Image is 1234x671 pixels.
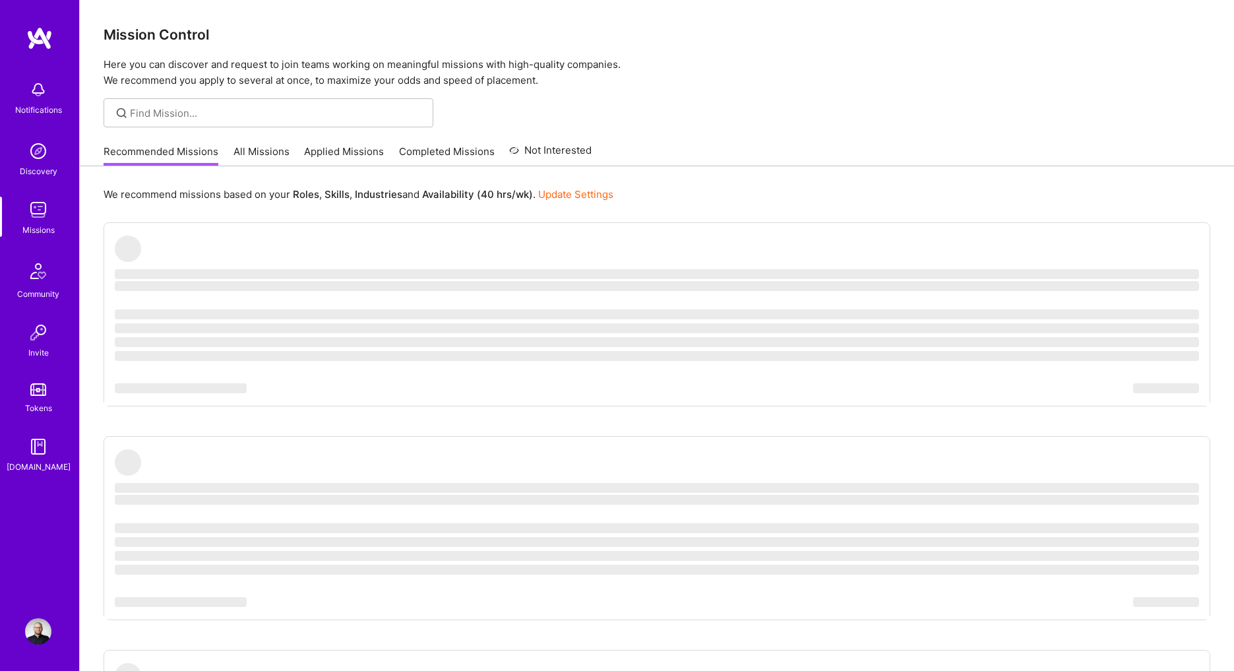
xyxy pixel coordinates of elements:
[25,618,51,645] img: User Avatar
[25,77,51,103] img: bell
[22,255,54,287] img: Community
[25,197,51,223] img: teamwork
[422,188,533,201] b: Availability (40 hrs/wk)
[7,460,71,474] div: [DOMAIN_NAME]
[22,223,55,237] div: Missions
[104,187,613,201] p: We recommend missions based on your , , and .
[509,143,592,166] a: Not Interested
[25,319,51,346] img: Invite
[293,188,319,201] b: Roles
[22,618,55,645] a: User Avatar
[399,144,495,166] a: Completed Missions
[25,401,52,415] div: Tokens
[30,383,46,396] img: tokens
[355,188,402,201] b: Industries
[304,144,384,166] a: Applied Missions
[104,57,1210,88] p: Here you can discover and request to join teams working on meaningful missions with high-quality ...
[114,106,129,121] i: icon SearchGrey
[28,346,49,360] div: Invite
[104,144,218,166] a: Recommended Missions
[25,138,51,164] img: discovery
[20,164,57,178] div: Discovery
[26,26,53,50] img: logo
[324,188,350,201] b: Skills
[17,287,59,301] div: Community
[25,433,51,460] img: guide book
[538,188,613,201] a: Update Settings
[104,26,1210,43] h3: Mission Control
[233,144,290,166] a: All Missions
[15,103,62,117] div: Notifications
[130,106,423,120] input: Find Mission...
